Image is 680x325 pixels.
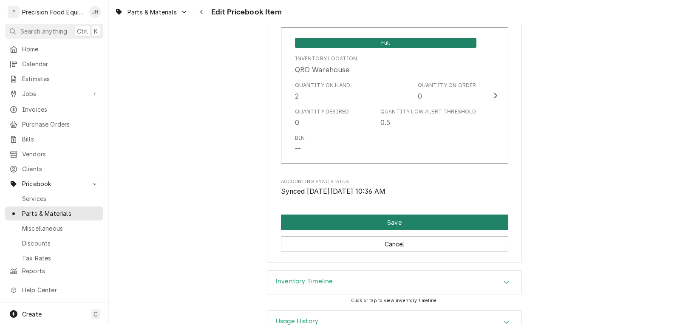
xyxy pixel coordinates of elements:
span: Accounting Sync Status [281,187,508,197]
span: Reports [22,266,99,275]
div: Inventory Location [295,55,357,62]
a: Go to Jobs [5,87,103,101]
button: Navigate back [195,5,209,19]
div: -- [295,144,301,154]
span: Full [295,38,476,48]
span: Invoices [22,105,99,114]
div: Inventory Timeline [267,270,522,295]
span: Tax Rates [22,254,99,263]
a: Home [5,42,103,56]
button: Update Inventory Level [281,27,508,164]
div: Full [295,37,476,48]
a: Tax Rates [5,251,103,265]
div: Button Group [281,215,508,252]
div: 2 [295,91,299,101]
div: Location [295,55,357,74]
span: Click or tap to view inventory timeline. [351,298,438,303]
a: Clients [5,162,103,176]
div: Quantity on Hand [295,82,351,101]
div: Accordion Header [267,271,521,294]
div: Quantity Desired [295,108,349,127]
span: Bills [22,135,99,144]
span: Purchase Orders [22,120,99,129]
a: Go to Pricebook [5,177,103,191]
a: Go to Help Center [5,283,103,297]
div: Quantity Desired [295,108,349,116]
button: Cancel [281,236,508,252]
div: Jason Hertel's Avatar [89,6,101,18]
span: Clients [22,164,99,173]
a: Estimates [5,72,103,86]
div: Button Group Row [281,215,508,230]
div: JH [89,6,101,18]
span: Edit Pricebook Item [209,6,282,18]
a: Reports [5,264,103,278]
span: Create [22,311,42,318]
a: Bills [5,132,103,146]
div: Quantity Low Alert Threshold [380,108,476,127]
h3: Inventory Timeline [276,277,333,285]
span: Help Center [22,285,98,294]
span: Services [22,194,99,203]
span: Pricebook [22,179,86,188]
div: Quantity on Hand [295,82,351,89]
span: Jobs [22,89,86,98]
div: Bin [295,134,305,154]
span: Parts & Materials [22,209,99,218]
div: 0.5 [380,117,390,127]
span: Parts & Materials [127,8,177,17]
a: Discounts [5,236,103,250]
div: Quantity Low Alert Threshold [380,108,476,116]
span: Accounting Sync Status [281,178,508,185]
div: P [8,6,20,18]
span: K [94,27,98,36]
span: Miscellaneous [22,224,99,233]
div: Button Group Row [281,230,508,252]
span: Home [22,45,99,54]
span: C [93,310,98,319]
a: Purchase Orders [5,117,103,131]
a: Invoices [5,102,103,116]
span: Calendar [22,59,99,68]
span: Vendors [22,150,99,158]
a: Parts & Materials [5,206,103,220]
a: Go to What's New [5,298,103,312]
div: Quantity on Order [418,82,476,89]
div: Bin [295,134,305,142]
div: Precision Food Equipment LLC [22,8,85,17]
div: Inventory Levels [281,16,508,168]
div: Quantity on Order [418,82,476,101]
span: Ctrl [77,27,88,36]
a: Vendors [5,147,103,161]
div: QBD Warehouse [295,65,350,75]
div: Accounting Sync Status [281,178,508,197]
div: 0 [418,91,422,101]
span: What's New [22,300,98,309]
a: Services [5,192,103,206]
span: Synced [DATE][DATE] 10:36 AM [281,187,385,195]
span: Search anything [20,27,67,36]
span: Discounts [22,239,99,248]
div: 0 [295,117,299,127]
button: Accordion Details Expand Trigger [267,271,521,294]
a: Miscellaneous [5,221,103,235]
button: Search anythingCtrlK [5,24,103,39]
button: Save [281,215,508,230]
a: Go to Parts & Materials [111,5,191,19]
a: Calendar [5,57,103,71]
span: Estimates [22,74,99,83]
